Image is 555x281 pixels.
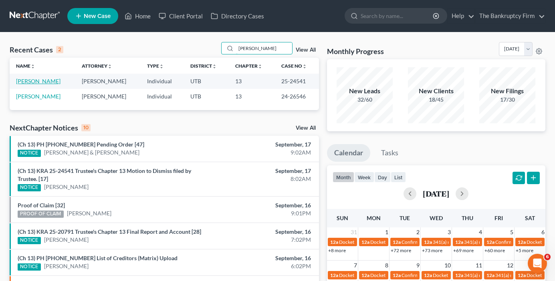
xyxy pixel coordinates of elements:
i: unfold_more [159,64,164,69]
a: +60 more [484,247,505,253]
button: week [354,172,374,183]
div: 6:02PM [218,262,311,270]
a: Directory Cases [207,9,268,23]
iframe: Intercom live chat [528,254,547,273]
div: 9:02AM [218,149,311,157]
div: PROOF OF CLAIM [18,211,64,218]
a: +5 more [516,247,533,253]
a: [PERSON_NAME] [44,262,89,270]
a: Typeunfold_more [147,63,164,69]
div: 10 [81,124,91,131]
span: 12a [455,239,463,245]
i: unfold_more [258,64,262,69]
a: Calendar [327,144,370,162]
span: Docket Text: for [PERSON_NAME] [433,272,505,278]
div: 9:01PM [218,209,311,217]
td: 13 [229,89,274,104]
span: Mon [367,215,381,221]
a: +73 more [422,247,442,253]
td: 25-24541 [275,74,319,88]
div: 7:02PM [218,236,311,244]
span: Sat [525,215,535,221]
div: 8:02AM [218,175,311,183]
i: unfold_more [30,64,35,69]
span: 4 [478,227,483,237]
h3: Monthly Progress [327,46,384,56]
td: [PERSON_NAME] [75,74,141,88]
div: 2 [56,46,63,53]
button: month [333,172,354,183]
span: 10 [444,261,452,270]
td: UTB [184,89,229,104]
div: September, 16 [218,228,311,236]
a: Attorneyunfold_more [82,63,112,69]
div: September, 16 [218,254,311,262]
a: Districtunfold_more [190,63,217,69]
span: 9 [416,261,420,270]
span: Docket Text: for [PERSON_NAME] [370,272,442,278]
div: NOTICE [18,184,41,191]
div: NOTICE [18,237,41,244]
td: UTB [184,74,229,88]
span: Docket Text: for [PERSON_NAME] & [PERSON_NAME] [339,272,453,278]
div: September, 17 [218,140,311,149]
td: Individual [141,89,184,104]
span: New Case [84,13,111,19]
div: September, 17 [218,167,311,175]
div: New Clients [408,86,464,96]
span: 12a [393,239,401,245]
span: Confirmation hearing for [PERSON_NAME] [402,239,492,245]
span: 341(a) meeting for [PERSON_NAME] [433,239,510,245]
span: Docket Text: for [PERSON_NAME] [339,239,411,245]
a: [PERSON_NAME] [67,209,111,217]
span: Wed [430,215,443,221]
span: 12a [361,272,369,278]
span: Docket Text: for [PERSON_NAME] & [PERSON_NAME] [370,239,484,245]
a: (Ch 13) PH [PHONE_NUMBER] List of Creditors (Matrix) Upload [18,255,178,261]
div: NOTICE [18,150,41,157]
button: list [391,172,406,183]
span: 12a [455,272,463,278]
span: 12a [486,272,494,278]
a: Help [448,9,474,23]
span: 6 [544,254,551,260]
span: 2 [416,227,420,237]
td: Individual [141,74,184,88]
a: Home [121,9,155,23]
a: (Ch 13) KRA 25-24541 Trustee's Chapter 13 Motion to Dismiss filed by Trustee. [17] [18,167,191,182]
a: (Ch 13) PH [PHONE_NUMBER] Pending Order [47] [18,141,144,148]
span: Fri [494,215,503,221]
i: unfold_more [107,64,112,69]
td: 24-26546 [275,89,319,104]
div: NextChapter Notices [10,123,91,132]
a: Chapterunfold_more [235,63,262,69]
span: 12a [424,239,432,245]
a: [PERSON_NAME] [44,236,89,244]
button: day [374,172,391,183]
a: The Bankruptcy Firm [475,9,545,23]
span: 341(a) meeting for [PERSON_NAME] [464,239,541,245]
a: Case Nounfold_more [281,63,307,69]
span: 6 [541,227,545,237]
a: +72 more [391,247,411,253]
span: 12a [393,272,401,278]
span: 12a [330,239,338,245]
i: unfold_more [302,64,307,69]
span: 12a [424,272,432,278]
span: 12a [518,272,526,278]
div: 32/60 [337,96,393,104]
span: 12a [486,239,494,245]
td: 13 [229,74,274,88]
span: 341(a) meeting for [PERSON_NAME] [464,272,541,278]
span: 8 [384,261,389,270]
div: New Filings [479,86,535,96]
span: 11 [475,261,483,270]
span: 12 [506,261,514,270]
input: Search by name... [236,42,292,54]
span: 12a [518,239,526,245]
a: [PERSON_NAME] [16,78,61,84]
span: 1 [384,227,389,237]
div: NOTICE [18,263,41,271]
span: 12a [330,272,338,278]
a: Nameunfold_more [16,63,35,69]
